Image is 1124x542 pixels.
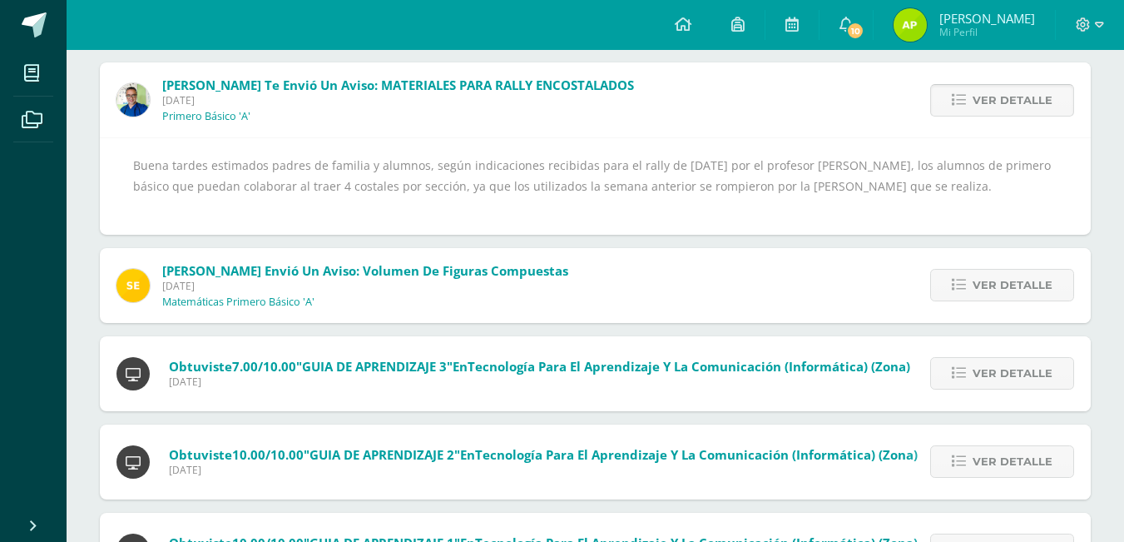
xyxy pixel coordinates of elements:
[169,446,918,463] span: Obtuviste en
[468,358,910,375] span: Tecnología para el Aprendizaje y la Comunicación (Informática) (Zona)
[894,8,927,42] img: 8c24789ac69e995d34b3b5f151a02f68.png
[162,262,568,279] span: [PERSON_NAME] envió un aviso: Volumen de figuras compuestas
[973,446,1052,477] span: Ver detalle
[296,358,453,375] span: "GUIA DE APRENDIZAJE 3"
[162,279,568,293] span: [DATE]
[162,77,634,93] span: [PERSON_NAME] te envió un aviso: MATERIALES PARA RALLY ENCOSTALADOS
[116,269,150,302] img: 03c2987289e60ca238394da5f82a525a.png
[939,25,1035,39] span: Mi Perfil
[169,375,910,389] span: [DATE]
[973,85,1052,116] span: Ver detalle
[162,296,314,309] p: Matemáticas Primero Básico 'A'
[232,358,296,375] span: 7.00/10.00
[475,446,918,463] span: Tecnología para el Aprendizaje y la Comunicación (Informática) (Zona)
[162,110,250,123] p: Primero Básico 'A'
[939,10,1035,27] span: [PERSON_NAME]
[232,446,304,463] span: 10.00/10.00
[162,93,634,107] span: [DATE]
[973,270,1052,301] span: Ver detalle
[973,358,1052,389] span: Ver detalle
[846,22,864,40] span: 10
[133,155,1057,218] div: Buena tardes estimados padres de familia y alumnos, según indicaciones recibidas para el rally de...
[169,358,910,375] span: Obtuviste en
[116,83,150,117] img: 692ded2a22070436d299c26f70cfa591.png
[169,463,918,477] span: [DATE]
[304,446,460,463] span: "GUIA DE APRENDIZAJE 2"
